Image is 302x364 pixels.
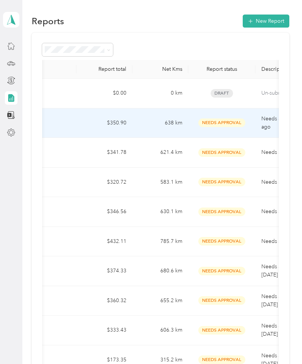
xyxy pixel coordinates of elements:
[260,322,302,364] iframe: Everlance-gr Chat Button Frame
[76,256,132,286] td: $374.33
[198,296,245,305] span: Needs Approval
[76,79,132,108] td: $0.00
[198,237,245,246] span: Needs Approval
[76,168,132,197] td: $320.72
[132,286,188,316] td: 655.2 km
[132,197,188,227] td: 630.1 km
[76,197,132,227] td: $346.56
[76,108,132,138] td: $350.90
[132,138,188,168] td: 621.4 km
[132,316,188,345] td: 606.3 km
[76,138,132,168] td: $341.78
[198,267,245,275] span: Needs Approval
[198,208,245,216] span: Needs Approval
[132,168,188,197] td: 583.1 km
[211,89,233,98] span: Draft
[32,17,64,25] h1: Reports
[198,178,245,186] span: Needs Approval
[198,326,245,335] span: Needs Approval
[243,15,289,28] button: New Report
[132,227,188,257] td: 785.7 km
[132,79,188,108] td: 0 km
[76,316,132,345] td: $333.43
[198,118,245,127] span: Needs Approval
[76,227,132,257] td: $432.11
[76,286,132,316] td: $360.32
[194,66,249,72] div: Report status
[132,108,188,138] td: 638 km
[198,355,245,364] span: Needs Approval
[132,256,188,286] td: 680.6 km
[76,60,132,79] th: Report total
[132,60,188,79] th: Net Kms
[198,148,245,157] span: Needs Approval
